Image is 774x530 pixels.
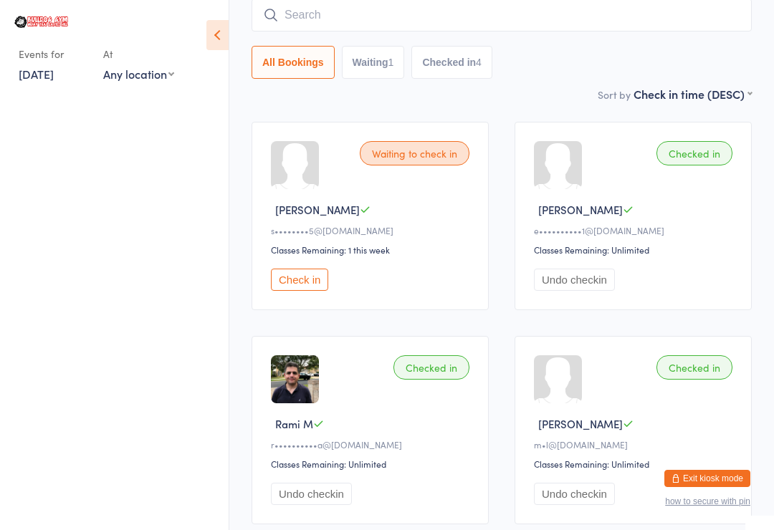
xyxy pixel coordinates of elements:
span: [PERSON_NAME] [275,202,360,217]
div: Classes Remaining: Unlimited [534,458,737,470]
div: Any location [103,66,174,82]
button: Waiting1 [342,46,405,79]
span: [PERSON_NAME] [538,416,623,431]
div: Classes Remaining: Unlimited [271,458,474,470]
div: Checked in [656,355,732,380]
button: Checked in4 [411,46,492,79]
div: At [103,42,174,66]
a: [DATE] [19,66,54,82]
button: Undo checkin [534,269,615,291]
div: Check in time (DESC) [634,86,752,102]
span: Rami M [275,416,313,431]
button: Undo checkin [534,483,615,505]
div: Waiting to check in [360,141,469,165]
div: e••••••••••1@[DOMAIN_NAME] [534,224,737,236]
img: image1737587588.png [271,355,319,403]
div: Checked in [393,355,469,380]
button: Undo checkin [271,483,352,505]
div: 1 [388,57,394,68]
div: r••••••••••a@[DOMAIN_NAME] [271,438,474,450]
button: how to secure with pin [665,496,750,506]
div: 4 [476,57,482,68]
div: s••••••••5@[DOMAIN_NAME] [271,224,474,236]
button: Exit kiosk mode [664,470,750,487]
span: [PERSON_NAME] [538,202,623,217]
div: Checked in [656,141,732,165]
div: Classes Remaining: Unlimited [534,244,737,256]
button: Check in [271,269,328,291]
img: Bulldog Gym Castle Hill Pty Ltd [14,16,68,28]
div: Events for [19,42,89,66]
div: m•l@[DOMAIN_NAME] [534,438,737,450]
button: All Bookings [252,46,335,79]
div: Classes Remaining: 1 this week [271,244,474,256]
label: Sort by [598,87,631,102]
